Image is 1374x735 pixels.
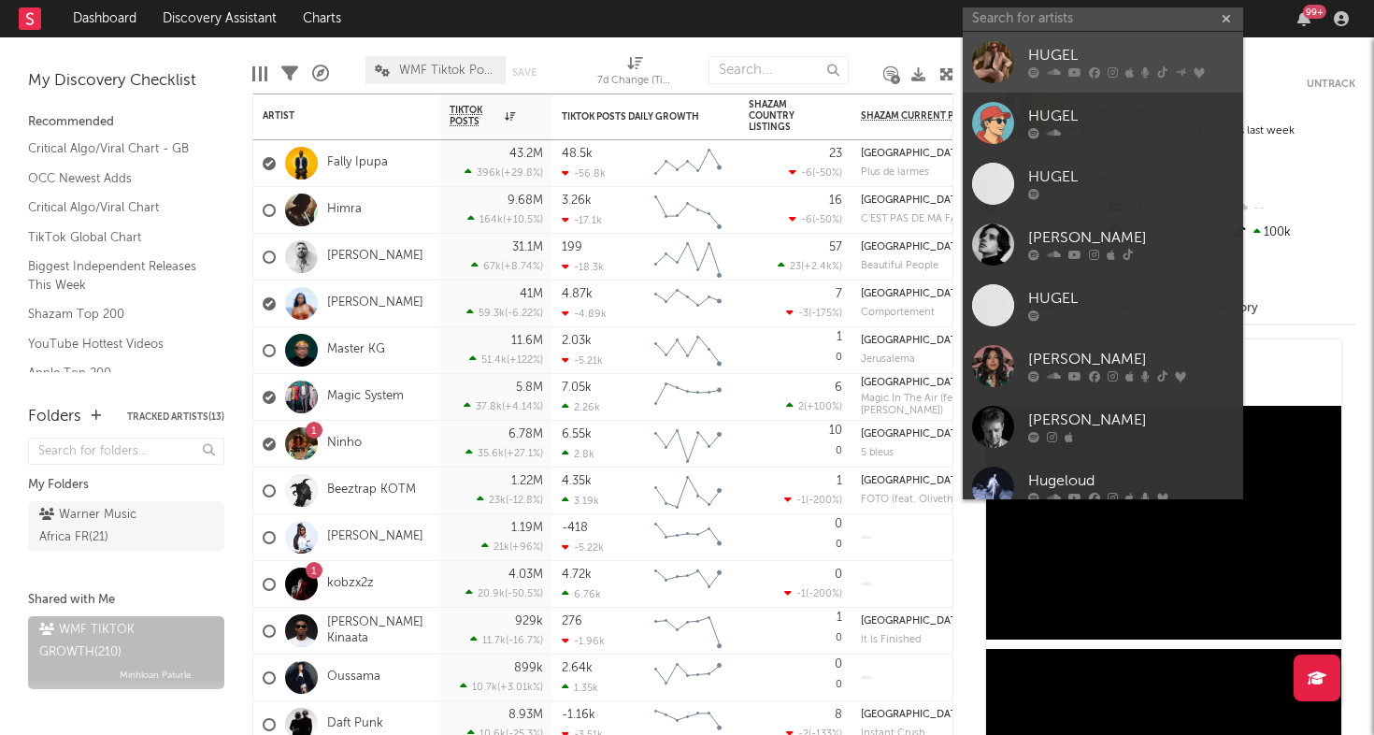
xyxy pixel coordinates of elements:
[861,476,966,486] div: [GEOGRAPHIC_DATA]
[28,304,206,324] a: Shazam Top 200
[562,335,592,347] div: 2.03k
[861,195,966,206] div: [GEOGRAPHIC_DATA]
[963,153,1243,214] a: HUGEL
[479,215,503,225] span: 164k
[1231,196,1355,221] div: --
[511,335,543,347] div: 11.6M
[327,436,362,452] a: Ninho
[835,518,842,530] div: 0
[508,309,540,319] span: -6.22 %
[786,400,842,412] div: ( )
[562,195,592,207] div: 3.26k
[829,195,842,207] div: 16
[477,494,543,506] div: ( )
[861,494,979,506] div: FOTO (feat. Olivetheboy)
[479,309,505,319] span: 59.3k
[483,262,501,272] span: 67k
[861,195,966,207] div: Ivory Coast
[467,213,543,225] div: ( )
[327,155,388,171] a: Fally Ipupa
[646,187,730,234] svg: Chart title
[1028,288,1234,310] div: HUGEL
[1028,106,1234,128] div: HUGEL
[562,475,592,487] div: 4.35k
[562,682,598,694] div: 1.35k
[963,457,1243,518] a: Hugeloud
[861,242,966,252] div: [GEOGRAPHIC_DATA]
[749,608,842,654] div: 0
[562,635,605,647] div: -1.96k
[1297,11,1310,26] button: 99+
[861,428,966,440] div: France
[465,166,543,179] div: ( )
[562,541,604,554] div: -5.22k
[28,256,206,295] a: Biggest Independent Releases This Week
[28,406,81,428] div: Folders
[512,241,543,253] div: 31.1M
[562,354,603,367] div: -5.21k
[789,166,842,179] div: ( )
[562,261,604,273] div: -18.3k
[252,47,267,101] div: Edit Columns
[500,683,540,693] span: +3.01k %
[508,569,543,581] div: 4.03M
[562,615,582,627] div: 276
[562,111,702,122] div: TikTok Posts Daily Growth
[327,716,383,732] a: Daft Punk
[749,421,842,467] div: 0
[508,589,540,599] span: -50.5 %
[511,475,543,487] div: 1.22M
[28,111,224,134] div: Recommended
[562,495,599,507] div: 3.19k
[861,335,966,347] div: Tunisia
[1307,75,1355,94] button: Untrack
[28,438,224,465] input: Search for folders...
[516,382,543,394] div: 5.8M
[778,260,842,272] div: ( )
[465,587,543,599] div: ( )
[494,542,509,553] span: 21k
[472,683,497,693] span: 10.7k
[464,400,543,412] div: ( )
[789,213,842,225] div: ( )
[963,214,1243,275] a: [PERSON_NAME]
[798,309,809,319] span: -3
[509,148,543,160] div: 43.2M
[809,589,839,599] span: -200 %
[562,662,593,674] div: 2.64k
[1028,166,1234,189] div: HUGEL
[861,494,979,506] div: Track Name: FOTO (feat. Olivetheboy)
[861,353,915,366] div: Track Name: Jerusalema
[28,589,224,612] div: Shared with Me
[469,353,543,366] div: ( )
[809,496,839,506] span: -200 %
[861,148,966,160] div: Cameroon
[39,619,208,664] div: WMF TIKTOK GROWTH ( 210 )
[562,382,592,394] div: 7.05k
[562,428,592,440] div: 6.55k
[28,363,206,383] a: Apple Top 200
[829,148,842,160] div: 23
[646,608,730,655] svg: Chart title
[327,529,423,545] a: [PERSON_NAME]
[861,475,966,487] div: Ghana
[327,483,416,498] a: Beeztrap KOTM
[508,195,543,207] div: 9.68M
[511,522,543,534] div: 1.19M
[478,589,505,599] span: 20.9k
[562,709,595,721] div: -1.16k
[327,389,404,405] a: Magic System
[815,168,839,179] span: -50 %
[646,421,730,468] svg: Chart title
[327,202,362,218] a: Himra
[804,262,839,272] span: +2.4k %
[327,576,374,592] a: kobzx2z
[508,636,540,646] span: -16.7 %
[837,475,842,487] div: 1
[835,658,842,670] div: 0
[1028,227,1234,250] div: [PERSON_NAME]
[861,634,921,646] div: Track Name: It Is Finished
[597,47,672,101] div: 7d Change (TikTok Posts)
[1028,45,1234,67] div: HUGEL
[784,587,842,599] div: ( )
